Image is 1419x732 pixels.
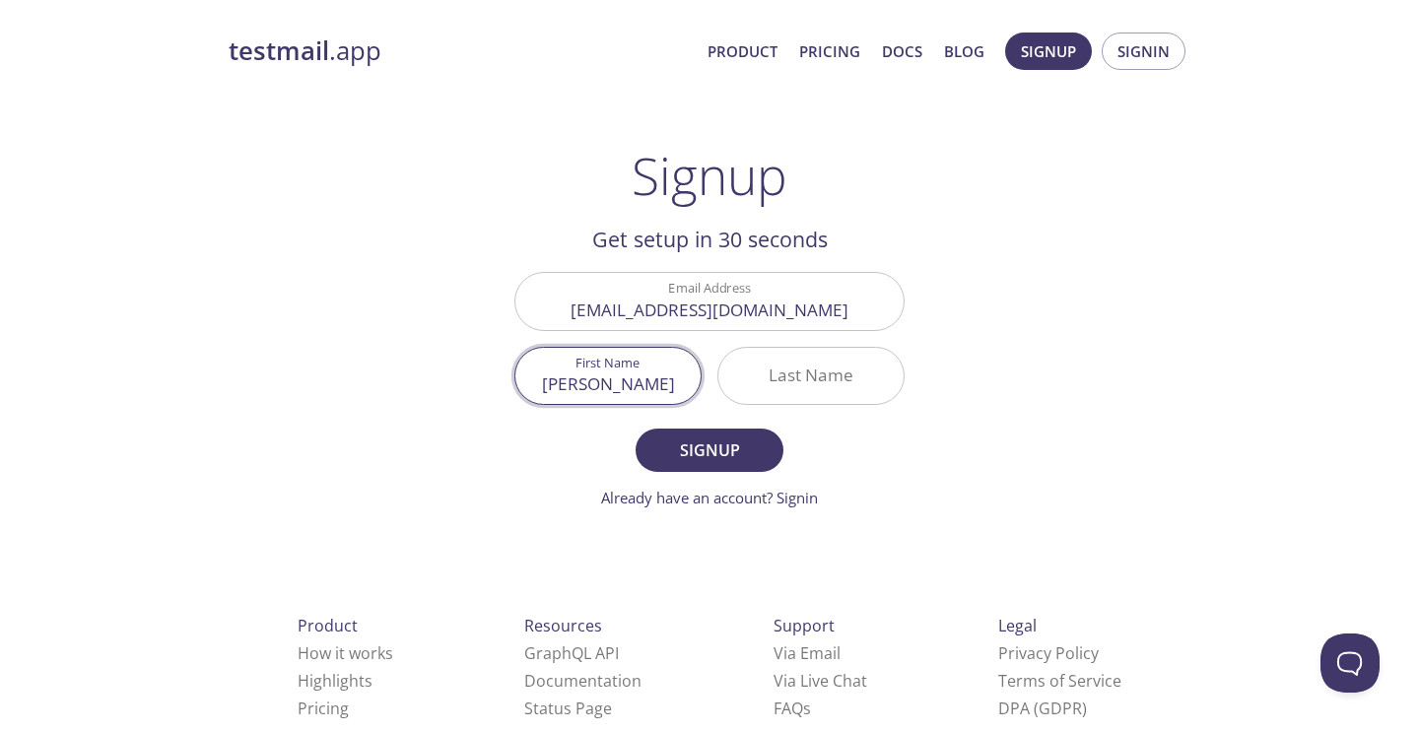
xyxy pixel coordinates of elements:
button: Signin [1102,33,1185,70]
a: GraphQL API [524,642,619,664]
h1: Signup [632,146,787,205]
a: Blog [944,38,984,64]
h2: Get setup in 30 seconds [514,223,905,256]
a: DPA (GDPR) [998,698,1087,719]
span: Resources [524,615,602,636]
strong: testmail [229,33,329,68]
a: Pricing [298,698,349,719]
a: Product [708,38,777,64]
a: Already have an account? Signin [601,488,818,507]
span: Signup [1021,38,1076,64]
a: Status Page [524,698,612,719]
span: Signin [1117,38,1170,64]
span: s [803,698,811,719]
a: Docs [882,38,922,64]
a: FAQ [774,698,811,719]
a: Highlights [298,670,372,692]
a: Terms of Service [998,670,1121,692]
iframe: Help Scout Beacon - Open [1320,633,1380,693]
a: Documentation [524,670,642,692]
button: Signup [1005,33,1092,70]
span: Signup [657,436,762,464]
span: Product [298,615,358,636]
span: Legal [998,615,1037,636]
a: Privacy Policy [998,642,1099,664]
a: Via Email [774,642,841,664]
button: Signup [636,429,783,472]
a: testmail.app [229,34,692,68]
a: Via Live Chat [774,670,867,692]
a: How it works [298,642,393,664]
span: Support [774,615,835,636]
a: Pricing [799,38,860,64]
